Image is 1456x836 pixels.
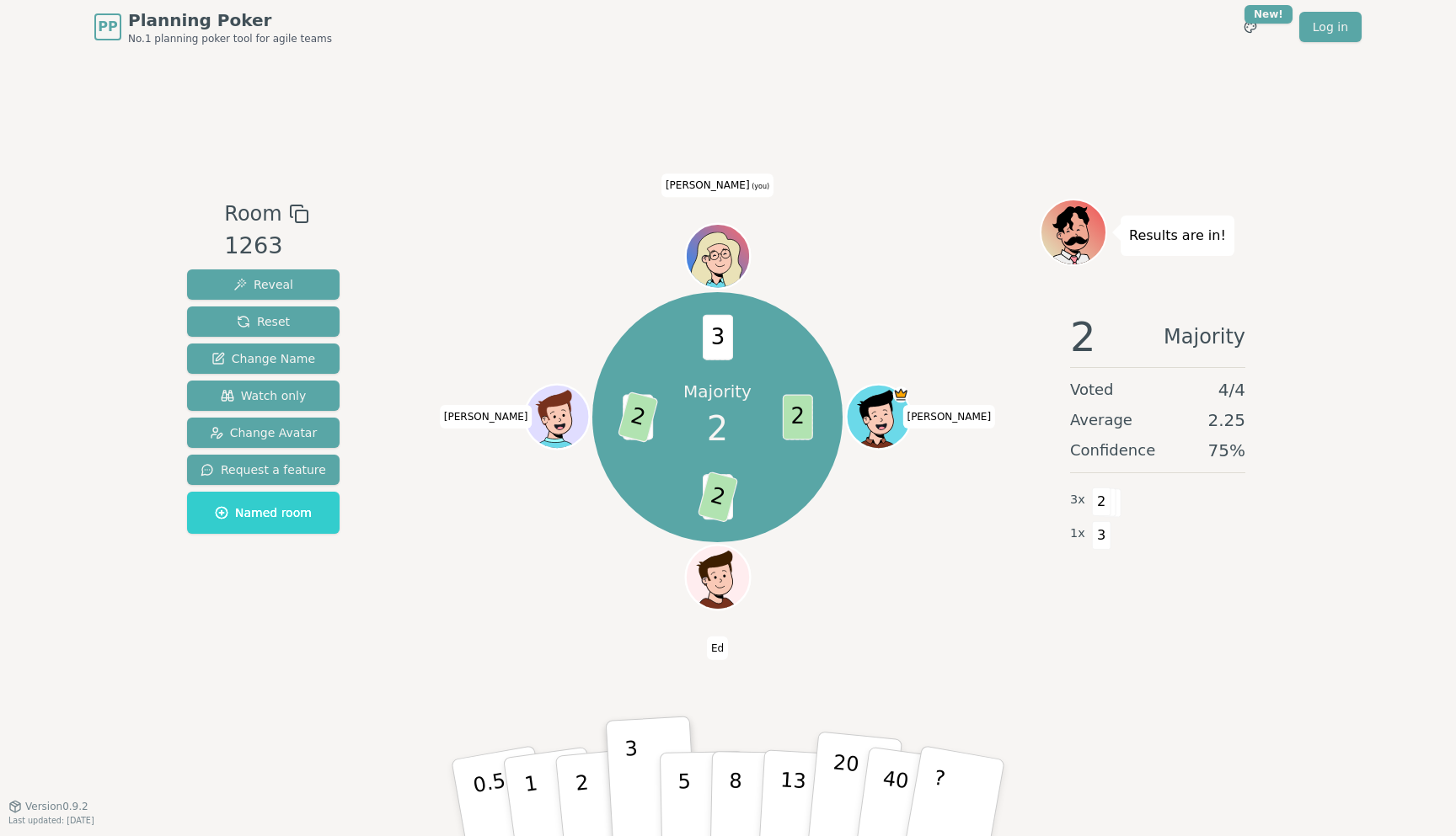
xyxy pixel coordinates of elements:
span: 3 [703,314,733,359]
span: Planning Poker [128,8,332,32]
span: Click to change your name [440,405,533,429]
button: Reset [187,306,340,337]
span: 3 [1092,521,1111,550]
span: Reveal [233,276,293,293]
div: New! [1245,5,1293,24]
span: 2.25 [1207,408,1245,432]
button: Reveal [187,269,340,300]
span: PP [98,17,117,37]
a: PPPlanning PokerNo.1 planning poker tool for agile teams [94,8,332,45]
span: 2 [617,391,658,443]
span: 3 x [1070,491,1085,509]
span: Click to change your name [902,405,995,429]
span: Version 0.9.2 [25,800,88,813]
span: Confidence [1070,439,1155,462]
span: Named room [215,504,312,521]
button: Version0.9.2 [8,800,88,813]
div: 1263 [224,229,308,264]
span: Click to change your name [661,173,773,197]
button: Watch only [187,381,340,411]
span: Request a feature [201,461,326,478]
span: 1 x [1070,524,1085,543]
button: Request a feature [187,455,340,485]
button: Change Name [187,343,340,374]
span: Anna is the host [892,386,908,402]
span: 2 [1070,317,1096,357]
span: Change Avatar [210,424,318,441]
button: Click to change your avatar [688,226,748,286]
span: Watch only [221,387,307,404]
button: Change Avatar [187,418,340,448]
p: Majority [683,380,752,403]
span: Change Name [211,350,315,367]
p: 3 [624,737,643,828]
span: 75 % [1208,439,1245,462]
span: 4 / 4 [1218,378,1245,402]
span: Voted [1070,378,1114,402]
span: 2 [782,394,812,439]
span: Last updated: [DATE] [8,816,94,825]
span: Reset [237,313,290,330]
button: New! [1235,12,1266,42]
button: Named room [187,492,340,534]
span: (you) [750,183,770,190]
p: Results are in! [1129,224,1226,248]
a: Log in [1299,12,1362,42]
span: Room [224,199,281,229]
span: 2 [707,403,728,454]
span: No.1 planning poker tool for agile teams [128,32,332,45]
span: Average [1070,408,1132,432]
span: 2 [1092,487,1111,516]
span: Click to change your name [707,636,728,660]
span: Majority [1164,317,1245,357]
span: 2 [697,471,738,522]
